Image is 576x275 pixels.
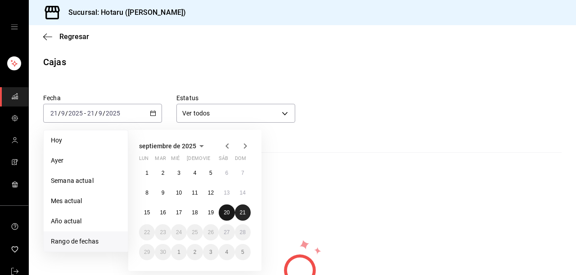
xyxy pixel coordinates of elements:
abbr: 27 de septiembre de 2025 [224,229,229,235]
button: 17 de septiembre de 2025 [171,204,187,221]
button: 9 de septiembre de 2025 [155,185,171,201]
abbr: 17 de septiembre de 2025 [176,209,182,216]
input: ---- [105,110,121,117]
abbr: sábado [219,155,228,165]
abbr: 9 de septiembre de 2025 [162,190,165,196]
input: -- [50,110,58,117]
abbr: 19 de septiembre de 2025 [208,209,214,216]
input: -- [87,110,95,117]
button: 13 de septiembre de 2025 [219,185,234,201]
abbr: 24 de septiembre de 2025 [176,229,182,235]
button: 20 de septiembre de 2025 [219,204,234,221]
span: / [103,110,105,117]
span: septiembre de 2025 [139,142,196,150]
abbr: 8 de septiembre de 2025 [145,190,148,196]
button: 4 de octubre de 2025 [219,244,234,260]
abbr: 15 de septiembre de 2025 [144,209,150,216]
button: 29 de septiembre de 2025 [139,244,155,260]
button: 14 de septiembre de 2025 [235,185,251,201]
span: Hoy [51,136,121,145]
button: 1 de octubre de 2025 [171,244,187,260]
abbr: 1 de septiembre de 2025 [145,170,148,176]
abbr: 14 de septiembre de 2025 [240,190,246,196]
div: Ver todos [176,104,295,123]
span: Ayer [51,156,121,165]
button: septiembre de 2025 [139,141,207,151]
button: 25 de septiembre de 2025 [187,224,202,240]
abbr: 2 de septiembre de 2025 [162,170,165,176]
button: 2 de octubre de 2025 [187,244,202,260]
button: 30 de septiembre de 2025 [155,244,171,260]
abbr: 5 de septiembre de 2025 [209,170,212,176]
button: 15 de septiembre de 2025 [139,204,155,221]
abbr: 7 de septiembre de 2025 [241,170,244,176]
button: 11 de septiembre de 2025 [187,185,202,201]
abbr: jueves [187,155,240,165]
abbr: 29 de septiembre de 2025 [144,249,150,255]
abbr: 18 de septiembre de 2025 [192,209,198,216]
button: 5 de septiembre de 2025 [203,165,219,181]
button: 3 de octubre de 2025 [203,244,219,260]
span: / [58,110,61,117]
button: 6 de septiembre de 2025 [219,165,234,181]
button: 4 de septiembre de 2025 [187,165,202,181]
abbr: 20 de septiembre de 2025 [224,209,229,216]
button: 5 de octubre de 2025 [235,244,251,260]
button: 7 de septiembre de 2025 [235,165,251,181]
span: / [65,110,68,117]
abbr: 28 de septiembre de 2025 [240,229,246,235]
span: Año actual [51,217,121,226]
input: ---- [68,110,83,117]
abbr: 4 de octubre de 2025 [225,249,228,255]
button: 1 de septiembre de 2025 [139,165,155,181]
abbr: 30 de septiembre de 2025 [160,249,166,255]
abbr: 3 de octubre de 2025 [209,249,212,255]
button: 19 de septiembre de 2025 [203,204,219,221]
span: - [84,110,86,117]
div: Cajas [43,55,66,69]
input: -- [98,110,103,117]
button: 18 de septiembre de 2025 [187,204,202,221]
label: Estatus [176,95,295,101]
button: 21 de septiembre de 2025 [235,204,251,221]
button: 26 de septiembre de 2025 [203,224,219,240]
abbr: 4 de septiembre de 2025 [193,170,197,176]
button: 8 de septiembre de 2025 [139,185,155,201]
button: 3 de septiembre de 2025 [171,165,187,181]
abbr: 6 de septiembre de 2025 [225,170,228,176]
abbr: 13 de septiembre de 2025 [224,190,229,196]
button: 27 de septiembre de 2025 [219,224,234,240]
abbr: 21 de septiembre de 2025 [240,209,246,216]
button: 24 de septiembre de 2025 [171,224,187,240]
abbr: 3 de septiembre de 2025 [177,170,180,176]
button: 2 de septiembre de 2025 [155,165,171,181]
abbr: 12 de septiembre de 2025 [208,190,214,196]
span: Semana actual [51,176,121,186]
abbr: martes [155,155,166,165]
span: / [95,110,98,117]
button: 28 de septiembre de 2025 [235,224,251,240]
input: -- [61,110,65,117]
abbr: 23 de septiembre de 2025 [160,229,166,235]
abbr: 10 de septiembre de 2025 [176,190,182,196]
button: 10 de septiembre de 2025 [171,185,187,201]
label: Fecha [43,95,162,101]
abbr: 11 de septiembre de 2025 [192,190,198,196]
button: open drawer [11,23,18,31]
span: Mes actual [51,196,121,206]
abbr: 25 de septiembre de 2025 [192,229,198,235]
button: 16 de septiembre de 2025 [155,204,171,221]
button: Regresar [43,32,89,41]
abbr: viernes [203,155,210,165]
abbr: 1 de octubre de 2025 [177,249,180,255]
h3: Sucursal: Hotaru ([PERSON_NAME]) [61,7,186,18]
abbr: 26 de septiembre de 2025 [208,229,214,235]
abbr: miércoles [171,155,180,165]
abbr: 22 de septiembre de 2025 [144,229,150,235]
abbr: 5 de octubre de 2025 [241,249,244,255]
abbr: lunes [139,155,148,165]
abbr: 16 de septiembre de 2025 [160,209,166,216]
span: Rango de fechas [51,237,121,246]
button: 22 de septiembre de 2025 [139,224,155,240]
span: Regresar [59,32,89,41]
